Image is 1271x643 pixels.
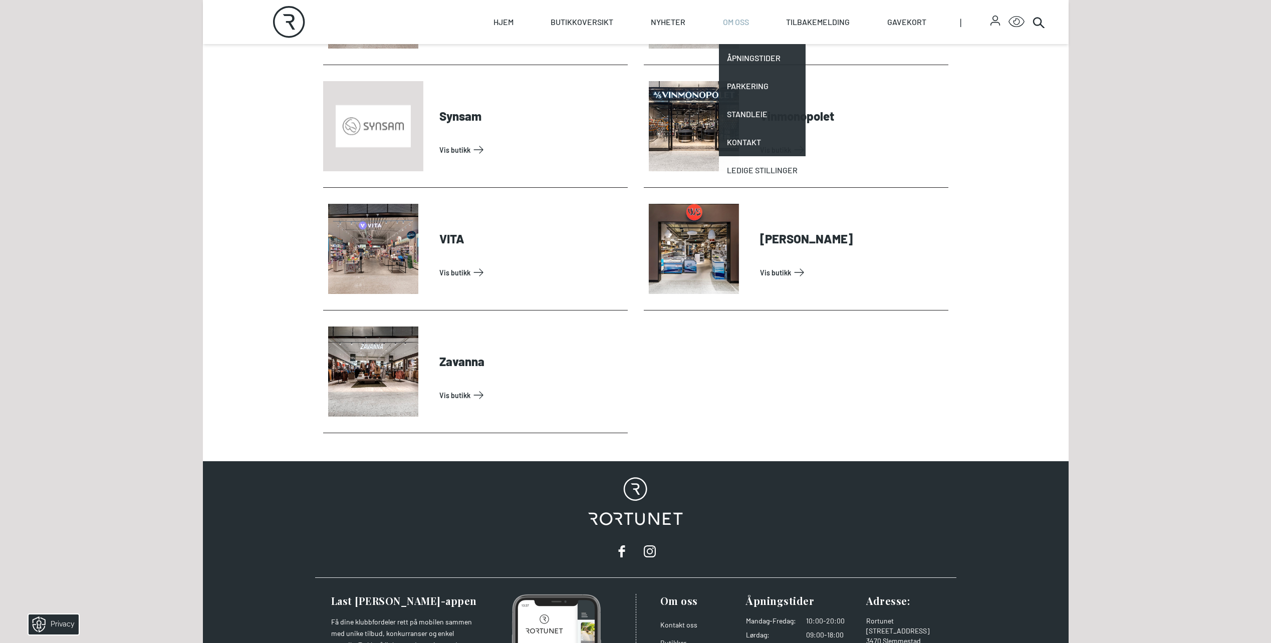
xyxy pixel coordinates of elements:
[719,44,806,72] a: Åpningstider
[746,630,796,640] dt: Lørdag :
[439,264,624,280] a: Vis Butikk: VITA
[719,156,806,184] a: Ledige stillinger
[806,616,858,626] dd: 10:00-20:00
[612,541,632,561] a: facebook
[10,611,92,638] iframe: Manage Preferences
[746,594,858,608] h3: Åpningstider
[719,128,806,156] a: Kontakt
[660,594,738,608] h3: Om oss
[806,630,858,640] dd: 09:00-18:00
[866,616,944,626] div: Rortunet
[866,626,944,636] div: [STREET_ADDRESS]
[760,264,944,280] a: Vis Butikk: Wilsbeck Sjømat
[719,100,806,128] a: Standleie
[331,594,481,608] h3: Last [PERSON_NAME]-appen
[719,72,806,100] a: Parkering
[1008,14,1025,30] button: Open Accessibility Menu
[746,616,796,626] dt: Mandag - Fredag :
[439,142,624,158] a: Vis Butikk: Synsam
[866,594,944,608] h3: Adresse :
[660,620,697,629] a: Kontakt oss
[760,142,944,158] a: Vis Butikk: Vinmonopolet
[439,387,624,403] a: Vis Butikk: Zavanna
[640,541,660,561] a: instagram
